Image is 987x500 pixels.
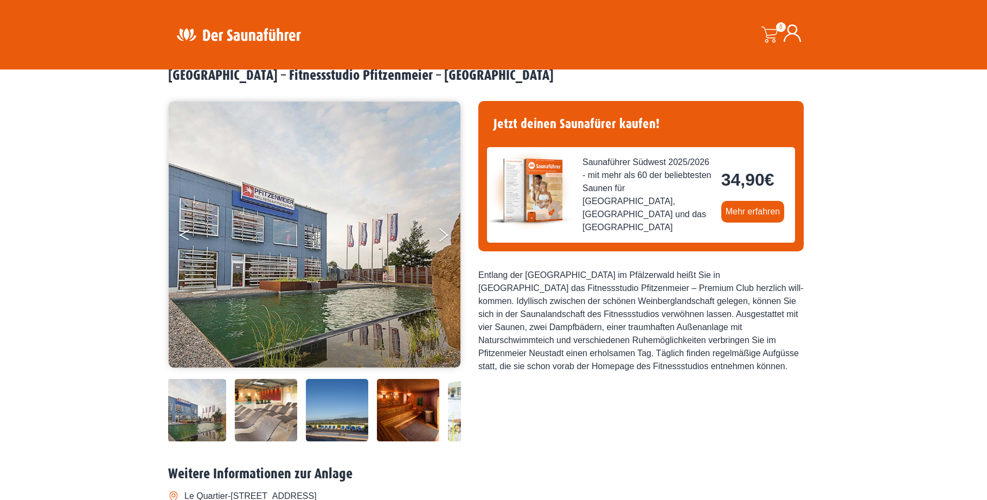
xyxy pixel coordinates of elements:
div: Entlang der [GEOGRAPHIC_DATA] im Pfälzerwald heißt Sie in [GEOGRAPHIC_DATA] das Fitnessstudio Pfi... [478,269,804,373]
span: Saunaführer Südwest 2025/2026 - mit mehr als 60 der beliebtesten Saunen für [GEOGRAPHIC_DATA], [G... [582,156,713,234]
a: Mehr erfahren [721,201,785,223]
h2: Weitere Informationen zur Anlage [168,466,819,483]
img: der-saunafuehrer-2025-suedwest.jpg [487,147,574,234]
button: Previous [180,224,207,251]
span: € [765,170,774,189]
h2: [GEOGRAPHIC_DATA] – Fitnessstudio Pfitzenmeier – [GEOGRAPHIC_DATA] [168,67,819,84]
bdi: 34,90 [721,170,774,189]
h4: Jetzt deinen Saunafürer kaufen! [487,110,795,138]
button: Next [437,224,464,251]
span: 0 [776,22,786,32]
